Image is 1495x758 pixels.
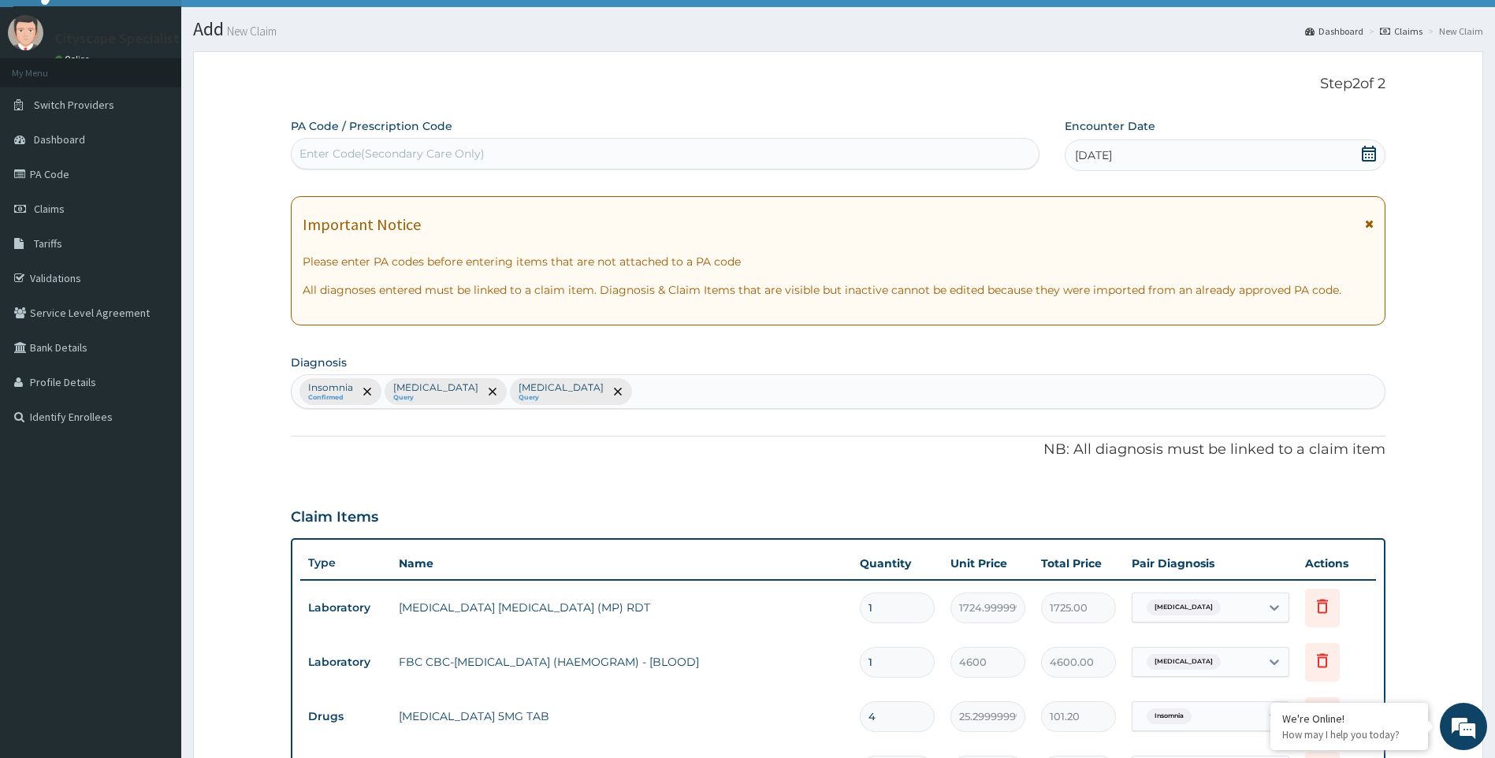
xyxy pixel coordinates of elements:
td: FBC CBC-[MEDICAL_DATA] (HAEMOGRAM) - [BLOOD] [391,646,853,678]
th: Name [391,548,853,579]
p: Insomnia [308,381,353,394]
th: Quantity [852,548,943,579]
p: Cityscape Specialist Hospital [55,32,235,46]
span: [MEDICAL_DATA] [1147,654,1221,670]
span: remove selection option [485,385,500,399]
td: [MEDICAL_DATA] [MEDICAL_DATA] (MP) RDT [391,592,853,623]
span: remove selection option [360,385,374,399]
label: PA Code / Prescription Code [291,118,452,134]
span: [MEDICAL_DATA] [1147,600,1221,615]
small: Confirmed [308,394,353,402]
td: Laboratory [300,648,391,677]
h1: Add [193,19,1483,39]
img: User Image [8,15,43,50]
small: Query [393,394,478,402]
div: Chat with us now [82,88,265,109]
th: Unit Price [943,548,1033,579]
small: New Claim [224,25,277,37]
td: [MEDICAL_DATA] 5MG TAB [391,700,853,732]
h1: Important Notice [303,216,421,233]
span: Switch Providers [34,98,114,112]
th: Type [300,548,391,578]
th: Actions [1297,548,1376,579]
span: Tariffs [34,236,62,251]
p: NB: All diagnosis must be linked to a claim item [291,440,1386,460]
span: [DATE] [1075,147,1112,163]
span: remove selection option [611,385,625,399]
small: Query [519,394,604,402]
textarea: Type your message and hit 'Enter' [8,430,300,485]
label: Encounter Date [1065,118,1155,134]
span: We're online! [91,199,218,358]
p: Please enter PA codes before entering items that are not attached to a PA code [303,254,1374,269]
div: Enter Code(Secondary Care Only) [299,146,485,162]
label: Diagnosis [291,355,347,370]
li: New Claim [1424,24,1483,38]
p: [MEDICAL_DATA] [519,381,604,394]
th: Pair Diagnosis [1124,548,1297,579]
a: Dashboard [1305,24,1363,38]
span: Insomnia [1147,708,1192,724]
div: We're Online! [1282,712,1416,726]
img: d_794563401_company_1708531726252_794563401 [29,79,64,118]
th: Total Price [1033,548,1124,579]
span: Dashboard [34,132,85,147]
td: Drugs [300,702,391,731]
p: How may I help you today? [1282,728,1416,741]
a: Online [55,54,93,65]
p: All diagnoses entered must be linked to a claim item. Diagnosis & Claim Items that are visible bu... [303,282,1374,298]
p: [MEDICAL_DATA] [393,381,478,394]
span: Claims [34,202,65,216]
h3: Claim Items [291,509,378,526]
td: Laboratory [300,593,391,622]
p: Step 2 of 2 [291,76,1386,93]
div: Minimize live chat window [258,8,296,46]
a: Claims [1380,24,1422,38]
